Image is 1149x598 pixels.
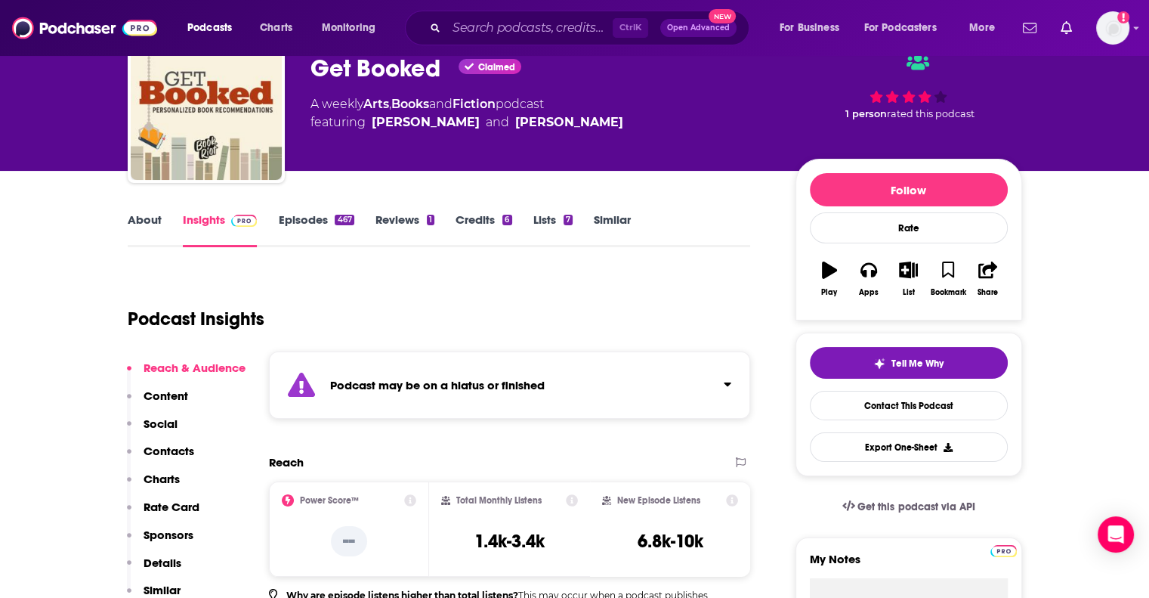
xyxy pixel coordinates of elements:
h2: Power Score™ [300,495,359,506]
button: tell me why sparkleTell Me Why [810,347,1008,379]
p: Rate Card [144,500,199,514]
div: 1 [427,215,434,225]
img: Podchaser - Follow, Share and Rate Podcasts [12,14,157,42]
span: 1 person [845,108,887,119]
a: Charts [250,16,301,40]
p: Sponsors [144,528,193,542]
label: My Notes [810,552,1008,578]
button: open menu [177,16,252,40]
a: Reviews1 [375,212,434,247]
button: Charts [127,472,180,500]
div: Apps [859,288,879,297]
img: User Profile [1096,11,1129,45]
div: 6 [502,215,511,225]
img: tell me why sparkle [873,358,885,370]
button: List [888,252,928,306]
span: featuring [310,113,623,132]
button: Open AdvancedNew [660,19,737,37]
a: Episodes467 [278,212,354,247]
input: Search podcasts, credits, & more... [446,16,613,40]
img: Podchaser Pro [990,545,1017,557]
a: Pro website [990,543,1017,557]
h2: Reach [269,455,304,469]
a: Get this podcast via API [830,488,987,525]
span: , [389,97,391,111]
section: Click to expand status details [269,352,751,419]
a: Arts [363,97,389,111]
img: Get Booked [131,29,282,180]
div: 1 personrated this podcast [795,39,1022,133]
span: For Podcasters [864,17,937,39]
button: Sponsors [127,528,193,556]
div: A weekly podcast [310,95,623,132]
svg: Add a profile image [1117,11,1129,23]
button: Details [127,556,181,584]
a: Credits6 [456,212,511,247]
span: Logged in as mfurr [1096,11,1129,45]
div: Bookmark [930,288,965,297]
a: Contact This Podcast [810,391,1008,420]
a: About [128,212,162,247]
a: InsightsPodchaser Pro [183,212,258,247]
button: Apps [849,252,888,306]
div: List [903,288,915,297]
div: Open Intercom Messenger [1098,516,1134,553]
button: Social [127,417,178,445]
a: Books [391,97,429,111]
button: Play [810,252,849,306]
button: open menu [311,16,395,40]
span: For Business [780,17,839,39]
a: Show notifications dropdown [1017,15,1042,41]
button: Contacts [127,444,194,472]
span: Get this podcast via API [857,500,974,513]
a: Fiction [452,97,496,111]
p: Reach & Audience [144,361,246,375]
p: Similar [144,583,181,597]
button: Rate Card [127,500,199,528]
h2: Total Monthly Listens [456,495,542,506]
p: Charts [144,472,180,486]
span: More [969,17,995,39]
h3: 1.4k-3.4k [474,530,545,553]
span: Ctrl K [613,18,648,38]
img: Podchaser Pro [231,215,258,227]
span: and [429,97,452,111]
button: Reach & Audience [127,361,246,389]
div: Rate [810,212,1008,243]
button: open menu [959,16,1014,40]
button: Export One-Sheet [810,432,1008,462]
span: New [709,9,736,23]
a: Lists7 [533,212,573,247]
span: Tell Me Why [891,358,944,370]
a: Show notifications dropdown [1055,15,1078,41]
h1: Podcast Insights [128,308,264,330]
p: Content [144,389,188,403]
span: Podcasts [187,17,232,39]
div: Share [978,288,998,297]
div: 7 [564,215,573,225]
div: 467 [335,215,354,225]
span: Monitoring [322,17,375,39]
div: Search podcasts, credits, & more... [419,11,764,45]
button: Bookmark [928,252,968,306]
button: Share [968,252,1007,306]
span: Claimed [478,64,515,71]
button: Show profile menu [1096,11,1129,45]
p: Social [144,417,178,431]
div: [PERSON_NAME] [372,113,480,132]
div: Play [821,288,837,297]
span: Open Advanced [667,24,730,32]
h3: 6.8k-10k [638,530,703,553]
span: rated this podcast [887,108,974,119]
div: [PERSON_NAME] [515,113,623,132]
span: and [486,113,509,132]
p: Contacts [144,444,194,458]
button: open menu [854,16,959,40]
p: -- [331,526,367,556]
span: Charts [260,17,292,39]
button: open menu [769,16,858,40]
button: Content [127,389,188,417]
p: Details [144,556,181,570]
